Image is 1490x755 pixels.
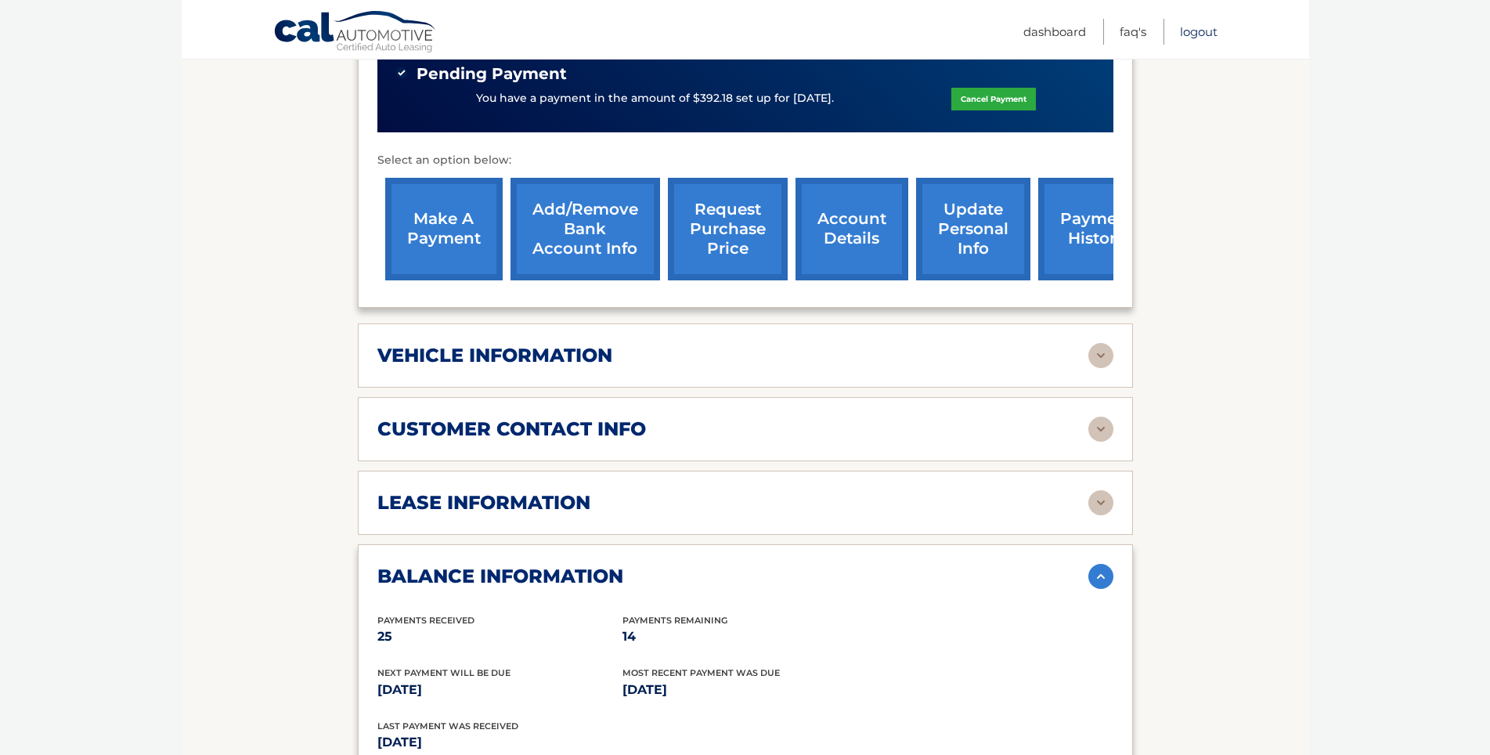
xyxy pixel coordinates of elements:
[273,10,438,56] a: Cal Automotive
[622,679,868,701] p: [DATE]
[1120,19,1146,45] a: FAQ's
[1180,19,1218,45] a: Logout
[377,679,622,701] p: [DATE]
[377,615,474,626] span: Payments Received
[1088,490,1113,515] img: accordion-rest.svg
[510,178,660,280] a: Add/Remove bank account info
[622,667,780,678] span: Most Recent Payment Was Due
[377,626,622,648] p: 25
[1088,417,1113,442] img: accordion-rest.svg
[396,67,407,78] img: check-green.svg
[377,344,612,367] h2: vehicle information
[1038,178,1156,280] a: payment history
[1023,19,1086,45] a: Dashboard
[385,178,503,280] a: make a payment
[417,64,567,84] span: Pending Payment
[622,626,868,648] p: 14
[1088,343,1113,368] img: accordion-rest.svg
[668,178,788,280] a: request purchase price
[377,565,623,588] h2: balance information
[476,90,834,107] p: You have a payment in the amount of $392.18 set up for [DATE].
[377,151,1113,170] p: Select an option below:
[951,88,1036,110] a: Cancel Payment
[622,615,727,626] span: Payments Remaining
[916,178,1030,280] a: update personal info
[377,491,590,515] h2: lease information
[1088,564,1113,589] img: accordion-active.svg
[377,721,518,732] span: Last Payment was received
[377,732,745,753] p: [DATE]
[796,178,908,280] a: account details
[377,667,510,678] span: Next Payment will be due
[377,417,646,441] h2: customer contact info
